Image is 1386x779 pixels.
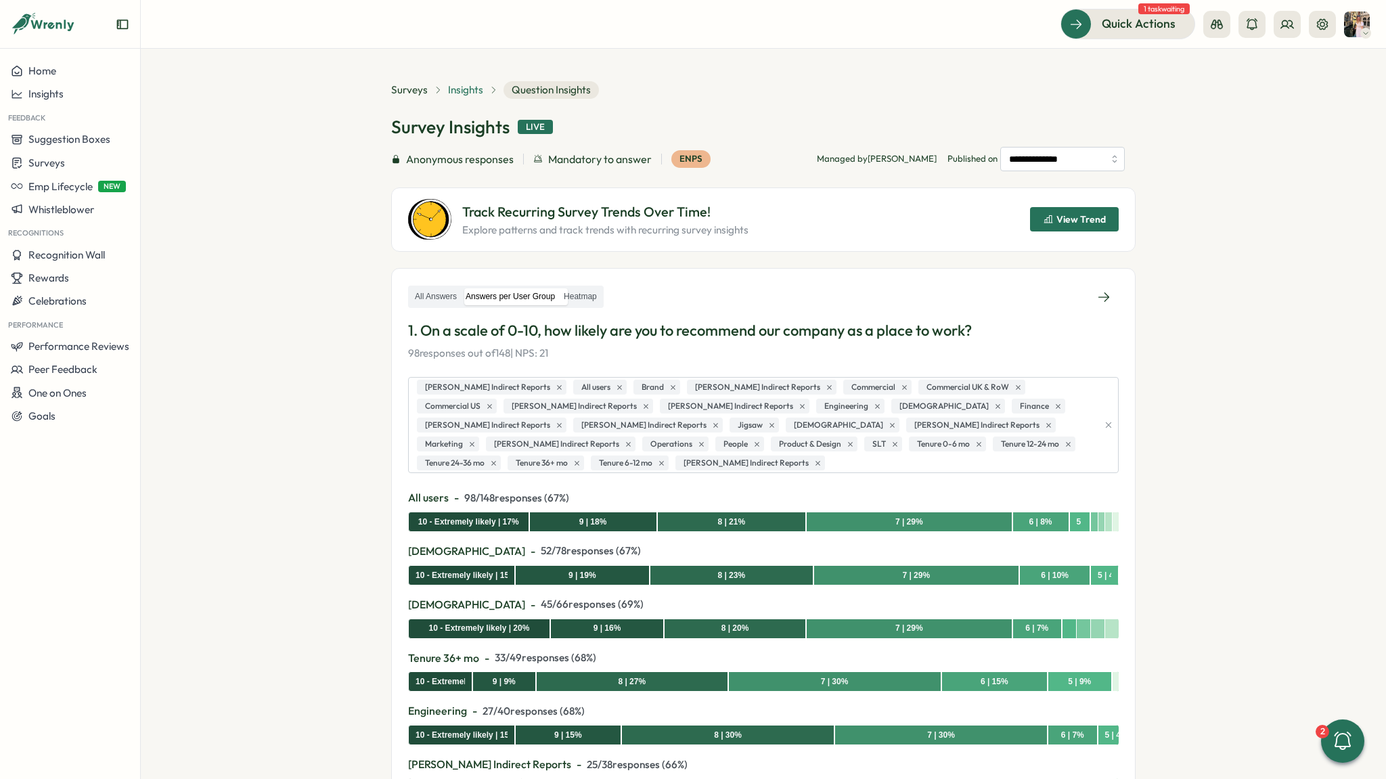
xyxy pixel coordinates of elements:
div: 2 [1316,725,1329,738]
span: Tenure 36+ mo [408,650,479,667]
div: 5 | 4% [1105,729,1119,742]
span: SLT [872,438,886,451]
div: 7 | 29% [902,569,930,582]
div: 7 | 30% [821,675,849,688]
span: [PERSON_NAME] Indirect Reports [684,457,809,470]
div: 10 - Extremely likely | 20% [429,622,530,635]
div: 9 | 18% [579,516,607,529]
div: 8 | 21% [717,516,745,529]
span: Tenure 36+ mo [516,457,568,470]
div: Live [518,120,553,135]
span: [PERSON_NAME] Indirect Reports [425,381,550,394]
div: 5 | 3% [1077,516,1083,529]
p: Managed by [817,153,937,165]
span: - [454,489,459,506]
span: Surveys [28,156,65,169]
span: One on Ones [28,386,87,399]
span: Tenure 24-36 mo [425,457,485,470]
span: [PERSON_NAME] Indirect Reports [425,419,550,432]
div: 10 - Extremely likely | 15% [416,569,508,582]
div: 10 - Extremely likely | 9% [416,675,465,688]
span: All users [581,381,610,394]
div: 5 | 9% [1068,675,1091,688]
div: 7 | 29% [895,516,923,529]
label: Heatmap [560,288,601,305]
span: [PERSON_NAME] Indirect Reports [668,400,793,413]
h1: Survey Insights [391,115,510,139]
span: 27 / 40 responses ( 68 %) [483,704,585,719]
div: 8 | 23% [717,569,745,582]
span: Engineering [408,703,467,719]
span: Home [28,64,56,77]
div: 7 | 29% [895,622,923,635]
span: Rewards [28,271,69,284]
a: Surveys [391,83,428,97]
span: 1 task waiting [1138,3,1190,14]
span: Mandatory to answer [548,151,652,168]
div: 5 | 4% [1098,569,1111,582]
span: Tenure 0-6 mo [917,438,970,451]
p: 98 responses out of 148 | NPS: 21 [408,346,1119,361]
span: [DEMOGRAPHIC_DATA] [794,419,883,432]
button: Expand sidebar [116,18,129,31]
div: 7 | 30% [927,729,955,742]
span: View Trend [1056,215,1106,224]
span: 33 / 49 responses ( 68 %) [495,650,596,665]
span: Product & Design [779,438,841,451]
span: Insights [28,87,64,100]
span: [DEMOGRAPHIC_DATA] [408,596,525,613]
span: Suggestion Boxes [28,133,110,146]
span: Commercial US [425,400,480,413]
span: [PERSON_NAME] Indirect Reports [914,419,1039,432]
div: 9 | 19% [568,569,596,582]
span: Jigsaw [738,419,763,432]
div: 8 | 20% [721,622,749,635]
span: - [531,543,535,560]
a: Insights [448,83,483,97]
span: Goals [28,409,55,422]
span: Commercial [851,381,895,394]
div: 9 | 9% [493,675,516,688]
span: Commercial UK & RoW [926,381,1009,394]
div: 10 - Extremely likely | 17% [418,516,519,529]
button: Quick Actions [1060,9,1195,39]
span: Finance [1020,400,1049,413]
span: Quick Actions [1102,15,1176,32]
span: Anonymous responses [406,151,514,168]
div: 10 - Extremely likely | 15% [416,729,508,742]
span: Engineering [824,400,868,413]
img: Hannah Saunders [1344,12,1370,37]
span: Celebrations [28,294,87,307]
button: 2 [1321,719,1364,763]
div: 6 | 10% [1041,569,1069,582]
div: eNPS [671,150,711,168]
span: [PERSON_NAME] Indirect Reports [494,438,619,451]
span: [DEMOGRAPHIC_DATA] [899,400,989,413]
span: [PERSON_NAME] [868,153,937,164]
span: Question Insights [504,81,599,99]
span: NEW [98,181,126,192]
span: Marketing [425,438,463,451]
span: [PERSON_NAME] Indirect Reports [512,400,637,413]
button: View Trend [1030,207,1119,231]
span: [PERSON_NAME] Indirect Reports [408,756,571,773]
p: 1. On a scale of 0-10, how likely are you to recommend our company as a place to work? [408,320,1119,341]
div: 8 | 30% [714,729,742,742]
span: Brand [642,381,664,394]
span: Emp Lifecycle [28,180,93,193]
span: Operations [650,438,692,451]
label: All Answers [411,288,461,305]
span: - [577,756,581,773]
div: 9 | 15% [554,729,582,742]
span: 52 / 78 responses ( 67 %) [541,543,641,558]
span: [PERSON_NAME] Indirect Reports [695,381,820,394]
span: Peer Feedback [28,363,97,376]
label: Answers per User Group [462,288,559,305]
span: Performance Reviews [28,340,129,353]
p: Explore patterns and track trends with recurring survey insights [462,223,748,238]
span: 98 / 148 responses ( 67 %) [464,491,569,506]
span: Whistleblower [28,203,94,216]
